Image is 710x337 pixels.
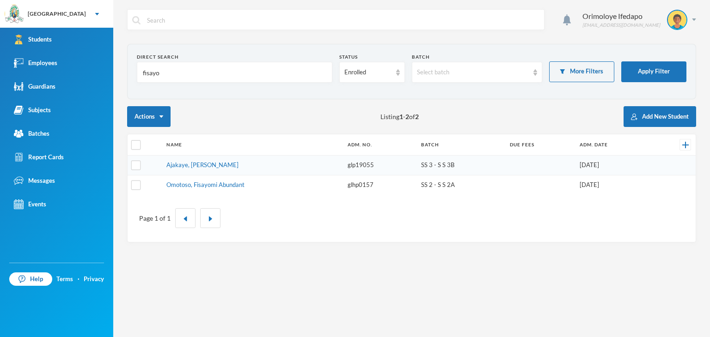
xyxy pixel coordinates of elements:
img: search [132,16,141,24]
a: Privacy [84,275,104,284]
a: Ajakaye, [PERSON_NAME] [166,161,239,168]
div: Messages [14,176,55,186]
div: [GEOGRAPHIC_DATA] [28,10,86,18]
b: 1 [399,113,403,120]
td: SS 2 - S S 2A [416,175,505,194]
b: 2 [405,113,409,120]
button: Actions [127,106,171,127]
div: Batches [14,129,49,138]
a: Help [9,272,52,286]
td: [DATE] [575,156,653,175]
th: Name [162,134,343,156]
a: Omotoso, Fisayomi Abundant [166,181,245,188]
td: [DATE] [575,175,653,194]
button: Add New Student [624,106,696,127]
div: Status [339,54,404,60]
th: Adm. No. [343,134,416,156]
div: Direct Search [137,54,332,60]
th: Adm. Date [575,134,653,156]
div: Subjects [14,105,51,115]
th: Batch [416,134,505,156]
td: glp19055 [343,156,416,175]
div: · [78,275,80,284]
button: More Filters [549,61,614,82]
div: Batch [412,54,542,60]
th: Due Fees [505,134,575,156]
img: STUDENT [668,11,686,29]
div: Page 1 of 1 [139,213,171,223]
img: + [682,142,689,148]
b: 2 [415,113,419,120]
div: Enrolled [344,68,391,77]
div: Events [14,199,46,209]
div: Employees [14,58,57,68]
td: glhp0157 [343,175,416,194]
div: [EMAIL_ADDRESS][DOMAIN_NAME] [582,22,660,29]
a: Terms [56,275,73,284]
div: Select batch [417,68,529,77]
input: Search [146,10,539,30]
input: Name, Admin No, Phone number, Email Address [142,62,327,83]
img: logo [5,5,24,24]
div: Guardians [14,82,55,91]
div: Students [14,35,52,44]
span: Listing - of [380,112,419,121]
button: Apply Filter [621,61,686,82]
td: SS 3 - S S 3B [416,156,505,175]
div: Orimoloye Ifedapo [582,11,660,22]
div: Report Cards [14,152,64,162]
